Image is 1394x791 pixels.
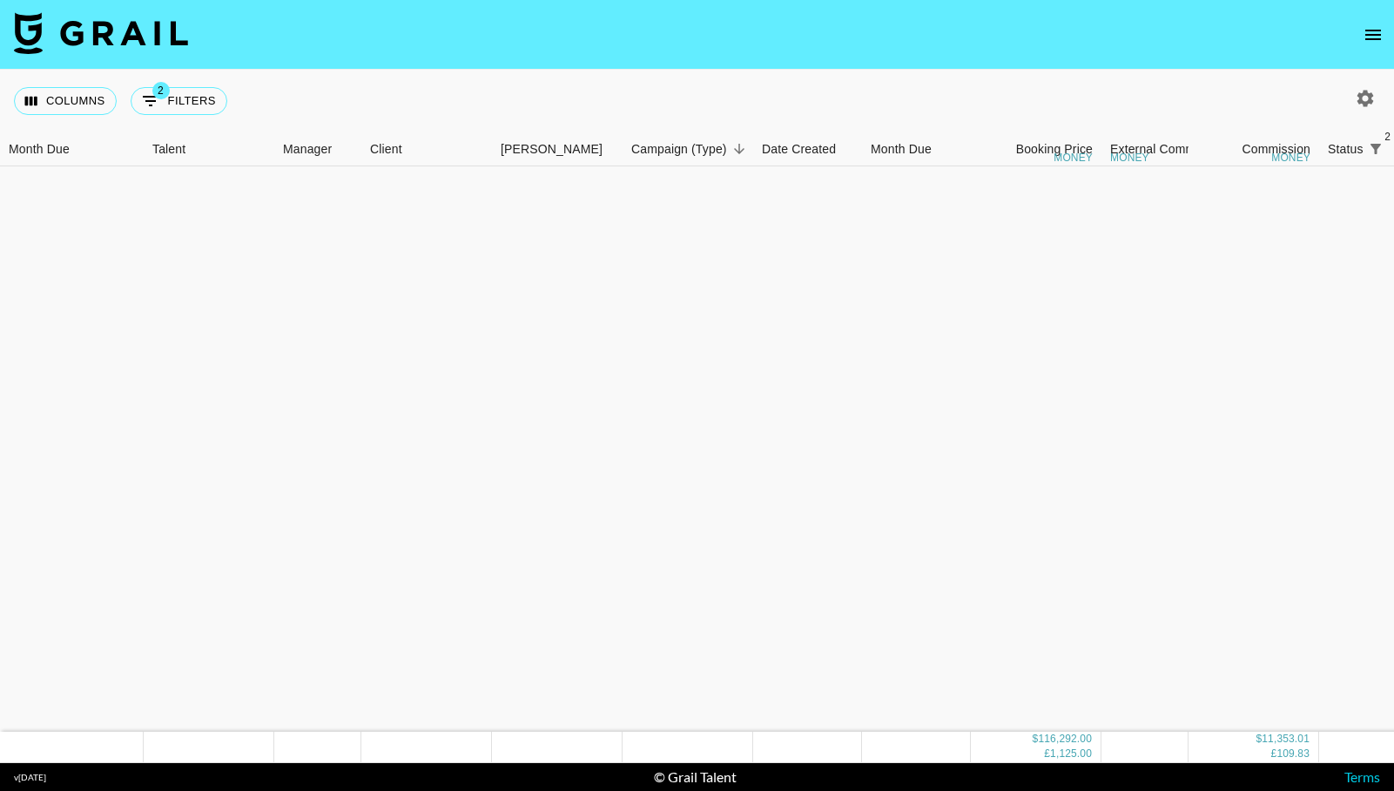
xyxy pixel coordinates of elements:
div: Commission [1242,132,1310,166]
div: Month Due [862,132,971,166]
div: 109.83 [1276,747,1310,762]
div: Booker [492,132,623,166]
div: 1,125.00 [1050,747,1092,762]
div: Date Created [762,132,836,166]
div: money [1110,152,1149,163]
div: Client [361,132,492,166]
div: Month Due [871,132,932,166]
div: $ [1256,733,1262,747]
img: Grail Talent [14,12,188,54]
div: v [DATE] [14,772,46,783]
div: Talent [144,132,274,166]
div: £ [1271,747,1277,762]
div: Campaign (Type) [631,132,727,166]
div: Booking Price [1016,132,1093,166]
a: Terms [1344,768,1380,785]
button: Select columns [14,87,117,115]
button: Show filters [131,87,227,115]
div: Campaign (Type) [623,132,753,166]
div: Manager [283,132,332,166]
button: Show filters [1364,137,1388,161]
div: Talent [152,132,185,166]
div: money [1271,152,1310,163]
div: External Commission [1110,132,1228,166]
div: Client [370,132,402,166]
button: open drawer [1356,17,1391,52]
div: Status [1328,132,1364,166]
span: 2 [152,82,170,99]
div: £ [1044,747,1050,762]
div: Date Created [753,132,862,166]
div: 11,353.01 [1262,733,1310,747]
div: $ [1033,733,1039,747]
div: [PERSON_NAME] [501,132,603,166]
div: © Grail Talent [654,768,737,786]
div: 2 active filters [1364,137,1388,161]
button: Sort [727,137,751,161]
div: Manager [274,132,361,166]
div: Month Due [9,132,70,166]
div: money [1054,152,1093,163]
div: 116,292.00 [1038,733,1092,747]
